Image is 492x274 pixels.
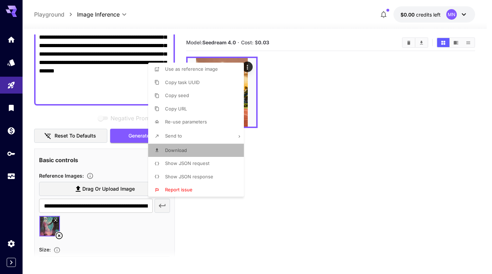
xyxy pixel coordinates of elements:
[165,147,187,153] span: Download
[165,106,187,111] span: Copy URL
[165,160,209,166] span: Show JSON request
[165,93,189,98] span: Copy seed
[165,119,207,125] span: Re-use parameters
[165,79,200,85] span: Copy task UUID
[165,66,218,72] span: Use as reference image
[165,187,193,192] span: Report issue
[165,133,182,139] span: Send to
[165,174,213,179] span: Show JSON response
